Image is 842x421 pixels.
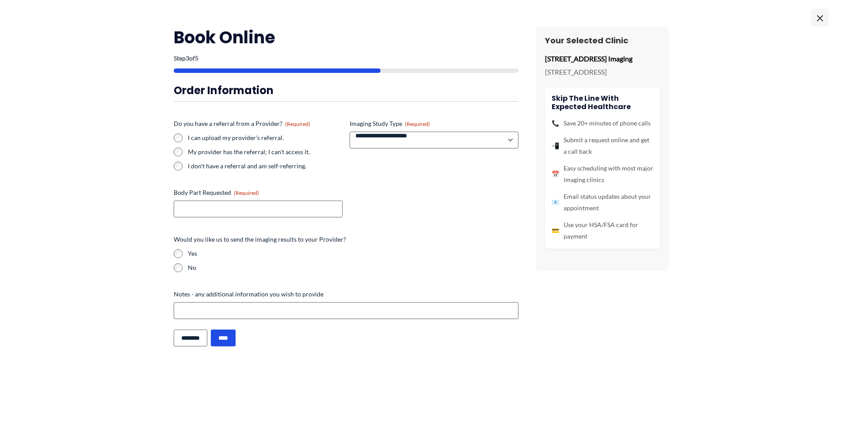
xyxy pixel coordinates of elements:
label: I can upload my provider's referral. [188,133,343,142]
label: No [188,263,518,272]
legend: Would you like us to send the imaging results to your Provider? [174,235,346,244]
h2: Book Online [174,27,518,48]
li: Email status updates about your appointment [552,191,653,214]
span: (Required) [285,121,310,127]
span: 3 [186,54,189,62]
h3: Your Selected Clinic [545,35,660,46]
label: Notes - any additional information you wish to provide [174,290,518,299]
span: (Required) [234,190,259,196]
li: Use your HSA/FSA card for payment [552,219,653,242]
label: Body Part Requested [174,188,343,197]
li: Save 20+ minutes of phone calls [552,118,653,129]
p: Step of [174,55,518,61]
legend: Do you have a referral from a Provider? [174,119,310,128]
li: Submit a request online and get a call back [552,134,653,157]
h3: Order Information [174,83,518,97]
span: 📲 [552,140,559,152]
li: Easy scheduling with most major imaging clinics [552,163,653,186]
p: [STREET_ADDRESS] Imaging [545,52,660,65]
span: 📞 [552,118,559,129]
span: 💳 [552,225,559,236]
span: (Required) [405,121,430,127]
span: 📅 [552,168,559,180]
label: My provider has the referral; I can't access it. [188,148,343,156]
label: Imaging Study Type [350,119,518,128]
h4: Skip the line with Expected Healthcare [552,94,653,111]
span: × [811,9,829,27]
label: I don't have a referral and am self-referring. [188,162,343,171]
p: [STREET_ADDRESS] [545,65,660,79]
label: Yes [188,249,518,258]
span: 📧 [552,197,559,208]
span: 5 [195,54,198,62]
